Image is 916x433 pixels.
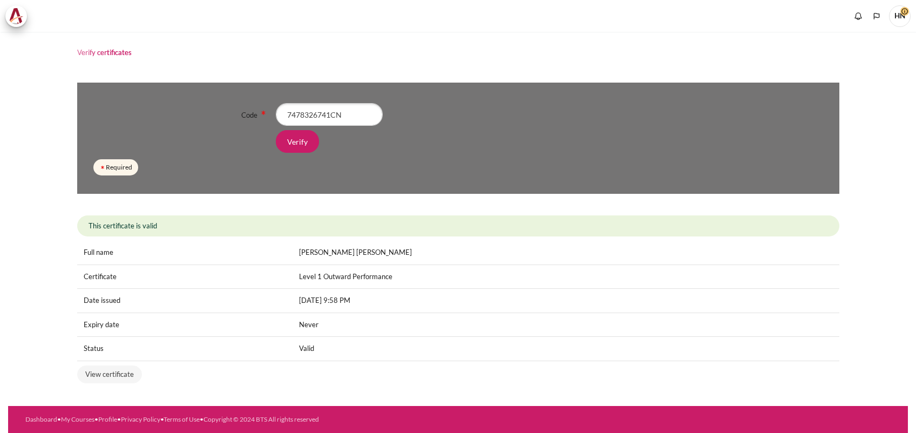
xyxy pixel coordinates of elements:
[77,337,293,361] td: Status
[259,109,268,117] img: Required
[203,415,319,423] a: Copyright © 2024 BTS All rights reserved
[77,265,293,289] td: Certificate
[276,130,319,153] input: Verify
[293,241,839,265] td: [PERSON_NAME] [PERSON_NAME]
[98,415,117,423] a: Profile
[93,159,138,175] div: Required
[77,289,293,313] td: Date issued
[8,32,908,400] section: Content
[77,48,132,57] h1: Verify certificates
[241,111,257,119] label: Code
[61,415,94,423] a: My Courses
[293,289,839,313] td: [DATE] 9:58 PM
[850,8,866,24] div: Show notification window with no new notifications
[293,337,839,361] td: Valid
[25,415,57,423] a: Dashboard
[77,366,142,384] a: View certificate
[164,415,200,423] a: Terms of Use
[889,5,911,27] a: User menu
[293,265,839,289] td: Level 1 Outward Performance
[5,5,32,27] a: Architeck Architeck
[868,8,885,24] button: Languages
[89,221,828,232] p: This certificate is valid
[889,5,911,27] span: HN
[121,415,160,423] a: Privacy Policy
[99,164,106,171] img: Required field
[77,241,293,265] td: Full name
[25,415,508,424] div: • • • • •
[293,313,839,337] td: Never
[259,108,268,116] span: Required
[9,8,24,24] img: Architeck
[77,313,293,337] td: Expiry date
